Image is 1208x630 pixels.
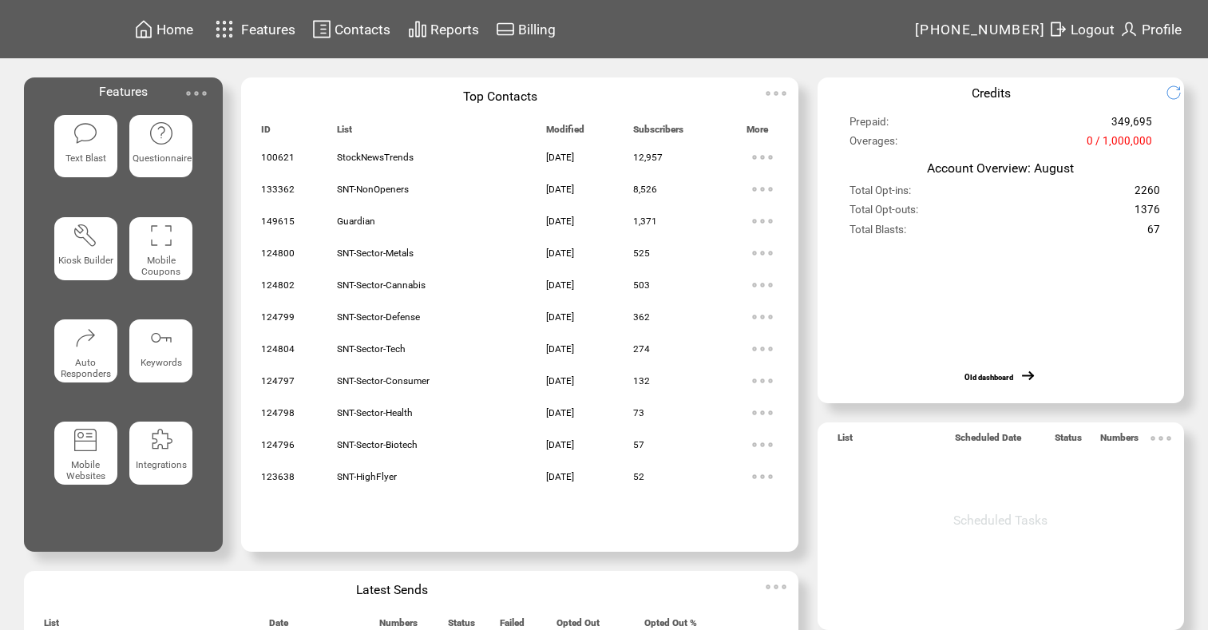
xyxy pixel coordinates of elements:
span: [DATE] [546,184,574,195]
img: ellypsis.svg [747,237,778,269]
img: ellypsis.svg [747,205,778,237]
span: 12,957 [633,152,663,163]
span: [DATE] [546,343,574,355]
span: 2260 [1135,184,1160,204]
span: Latest Sends [356,582,428,597]
span: 57 [633,439,644,450]
span: 52 [633,471,644,482]
span: Guardian [337,216,375,227]
a: Text Blast [54,115,117,204]
img: contacts.svg [312,19,331,39]
span: Text Blast [65,153,106,164]
a: Mobile Coupons [129,217,192,307]
img: ellypsis.svg [747,461,778,493]
img: creidtcard.svg [496,19,515,39]
span: SNT-Sector-Consumer [337,375,430,386]
span: Overages: [850,135,897,154]
span: 124798 [261,407,295,418]
span: [DATE] [546,471,574,482]
a: Kiosk Builder [54,217,117,307]
a: Questionnaire [129,115,192,204]
img: ellypsis.svg [747,141,778,173]
span: Home [156,22,193,38]
span: 124800 [261,248,295,259]
span: [DATE] [546,216,574,227]
span: [PHONE_NUMBER] [915,22,1046,38]
span: Mobile Websites [66,459,105,481]
span: Logout [1071,22,1115,38]
span: More [747,124,768,142]
a: Features [208,14,299,45]
span: SNT-Sector-Tech [337,343,406,355]
img: ellypsis.svg [747,173,778,205]
img: mobile-websites.svg [73,427,98,453]
span: Features [241,22,295,38]
span: Prepaid: [850,116,889,135]
img: ellypsis.svg [747,429,778,461]
a: Keywords [129,319,192,409]
a: Auto Responders [54,319,117,409]
span: SNT-Sector-Defense [337,311,420,323]
span: 362 [633,311,650,323]
span: 133362 [261,184,295,195]
span: SNT-Sector-Health [337,407,413,418]
span: 149615 [261,216,295,227]
span: 124796 [261,439,295,450]
a: Integrations [129,422,192,511]
span: ID [261,124,271,142]
img: integrations.svg [149,427,174,453]
span: Reports [430,22,479,38]
span: 124804 [261,343,295,355]
span: Scheduled Tasks [953,513,1048,528]
span: Modified [546,124,584,142]
img: text-blast.svg [73,121,98,146]
span: SNT-NonOpeners [337,184,409,195]
img: ellypsis.svg [747,333,778,365]
img: tool%201.svg [73,223,98,248]
img: auto-responders.svg [73,325,98,351]
span: Scheduled Date [955,432,1021,450]
span: Features [99,84,148,99]
span: 525 [633,248,650,259]
img: home.svg [134,19,153,39]
span: StockNewsTrends [337,152,414,163]
span: 73 [633,407,644,418]
span: Total Opt-outs: [850,204,918,223]
span: 274 [633,343,650,355]
img: coupons.svg [149,223,174,248]
span: Contacts [335,22,390,38]
span: 8,526 [633,184,657,195]
span: [DATE] [546,407,574,418]
a: Mobile Websites [54,422,117,511]
span: 123638 [261,471,295,482]
img: ellypsis.svg [180,77,212,109]
span: Numbers [1100,432,1139,450]
img: ellypsis.svg [747,365,778,397]
span: [DATE] [546,375,574,386]
span: SNT-Sector-Biotech [337,439,418,450]
span: Top Contacts [463,89,537,104]
span: SNT-HighFlyer [337,471,397,482]
span: [DATE] [546,248,574,259]
span: 0 / 1,000,000 [1087,135,1152,154]
span: Subscribers [633,124,683,142]
span: Total Opt-ins: [850,184,911,204]
span: Questionnaire [133,153,192,164]
span: Account Overview: August [927,160,1074,176]
img: ellypsis.svg [760,77,792,109]
a: Contacts [310,17,393,42]
span: 124797 [261,375,295,386]
span: [DATE] [546,439,574,450]
img: ellypsis.svg [1145,422,1177,454]
span: Integrations [136,459,187,470]
img: ellypsis.svg [760,571,792,603]
span: 124799 [261,311,295,323]
a: Home [132,17,196,42]
span: Auto Responders [61,357,111,379]
a: Logout [1046,17,1117,42]
span: 349,695 [1111,116,1152,135]
img: refresh.png [1166,85,1194,101]
img: keywords.svg [149,325,174,351]
a: Old dashboard [964,373,1013,382]
span: SNT-Sector-Cannabis [337,279,426,291]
